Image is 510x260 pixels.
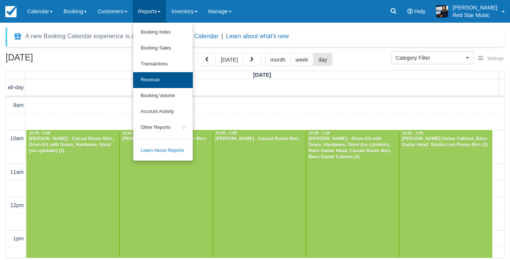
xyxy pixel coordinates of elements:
[436,5,448,17] img: A1
[487,56,504,61] span: Settings
[396,54,464,62] span: Category Filter
[133,25,193,40] a: Booking Index
[29,131,51,135] span: 10:00 - 6:00
[474,53,508,64] button: Settings
[414,8,426,14] span: Help
[133,143,193,159] a: Learn About Reports
[215,136,304,142] div: [PERSON_NAME] - Casual Room 4hrs
[10,202,24,208] span: 12pm
[10,135,24,141] span: 10am
[133,72,193,88] a: Revenue
[29,136,117,154] div: [PERSON_NAME] - Casual Room 8hrs, Drum Kit with Snare, Hardware, Stool (no cymbals) (2)
[133,120,193,136] a: Other Reports
[221,33,223,39] span: |
[13,102,24,108] span: 9am
[122,136,210,142] div: [PERSON_NAME] - Casual Room 4hrs
[226,33,289,39] a: Learn about what's new
[6,53,101,67] h2: [DATE]
[309,131,330,135] span: 10:00 - 2:00
[402,131,423,135] span: 10:00 - 2:00
[8,84,24,90] span: all-day
[290,53,313,66] button: week
[453,4,497,11] p: [PERSON_NAME]
[160,32,218,40] button: Enable New Calendar
[253,72,271,78] span: [DATE]
[215,131,237,135] span: 10:00 - 2:00
[313,53,332,66] button: day
[133,23,193,161] ul: Reports
[407,9,413,14] i: Help
[133,56,193,72] a: Transactions
[453,11,497,19] p: Red Star Music
[308,136,397,160] div: [PERSON_NAME] - Drum Kit with Snare, Hardware, Stool (no cymbals), Bass Guitar Head, Casual Room ...
[13,235,24,241] span: 1pm
[133,88,193,104] a: Booking Volume
[215,53,243,66] button: [DATE]
[25,32,157,41] div: A new Booking Calendar experience is available!
[5,6,17,17] img: checkfront-main-nav-mini-logo.png
[391,51,474,64] button: Category Filter
[401,136,490,148] div: [PERSON_NAME] Guitar Cabinet, Bass Guitar Head, Studio Live Room 4hrs (3)
[10,169,24,175] span: 11am
[122,131,144,135] span: 10:00 - 2:00
[133,104,193,120] a: Account Activity
[265,53,291,66] button: month
[133,40,193,56] a: Booking Sales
